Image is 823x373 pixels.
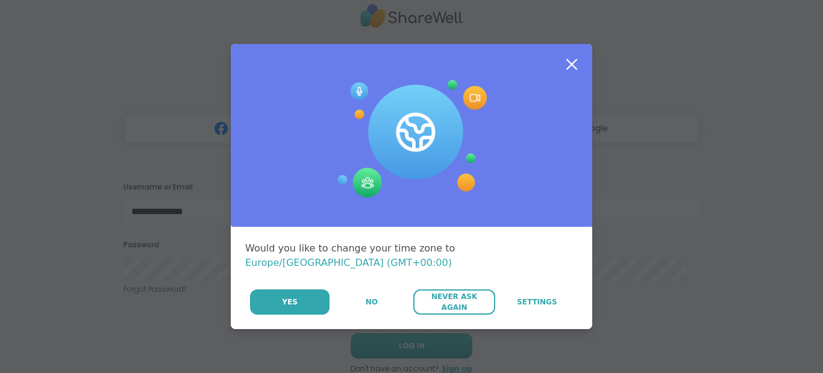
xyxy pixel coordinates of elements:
span: Never Ask Again [419,291,489,313]
div: Would you like to change your time zone to [245,241,578,270]
span: Yes [282,297,298,307]
a: Settings [496,289,578,315]
button: Yes [250,289,330,315]
span: Europe/[GEOGRAPHIC_DATA] (GMT+00:00) [245,257,452,268]
button: No [331,289,412,315]
img: Session Experience [336,80,487,198]
button: Never Ask Again [413,289,495,315]
span: Settings [517,297,557,307]
span: No [366,297,378,307]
